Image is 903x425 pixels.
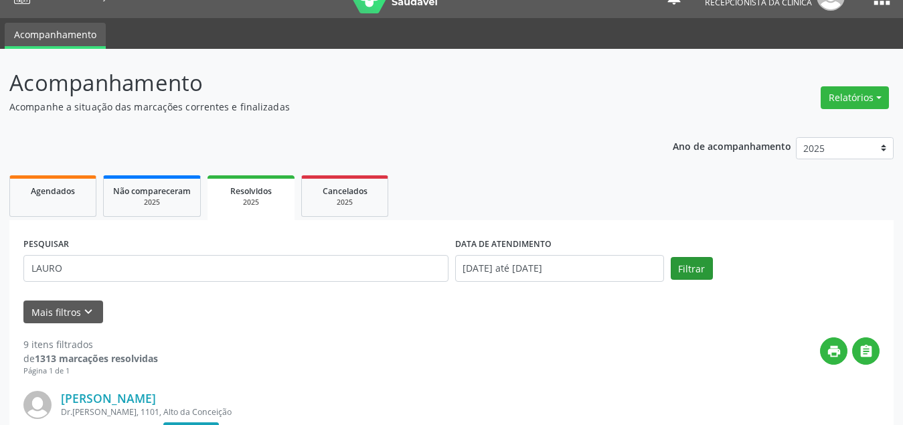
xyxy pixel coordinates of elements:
[821,86,889,109] button: Relatórios
[311,197,378,207] div: 2025
[230,185,272,197] span: Resolvidos
[827,344,841,359] i: print
[23,365,158,377] div: Página 1 de 1
[455,234,552,255] label: DATA DE ATENDIMENTO
[859,344,874,359] i: 
[323,185,367,197] span: Cancelados
[9,66,629,100] p: Acompanhamento
[852,337,880,365] button: 
[217,197,285,207] div: 2025
[61,406,880,418] div: Dr.[PERSON_NAME], 1101, Alto da Conceição
[113,197,191,207] div: 2025
[23,301,103,324] button: Mais filtroskeyboard_arrow_down
[23,337,158,351] div: 9 itens filtrados
[23,391,52,419] img: img
[23,255,448,282] input: Nome, CNS
[9,100,629,114] p: Acompanhe a situação das marcações correntes e finalizadas
[673,137,791,154] p: Ano de acompanhamento
[113,185,191,197] span: Não compareceram
[31,185,75,197] span: Agendados
[820,337,847,365] button: print
[81,305,96,319] i: keyboard_arrow_down
[61,391,156,406] a: [PERSON_NAME]
[23,351,158,365] div: de
[5,23,106,49] a: Acompanhamento
[671,257,713,280] button: Filtrar
[455,255,664,282] input: Selecione um intervalo
[23,234,69,255] label: PESQUISAR
[35,352,158,365] strong: 1313 marcações resolvidas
